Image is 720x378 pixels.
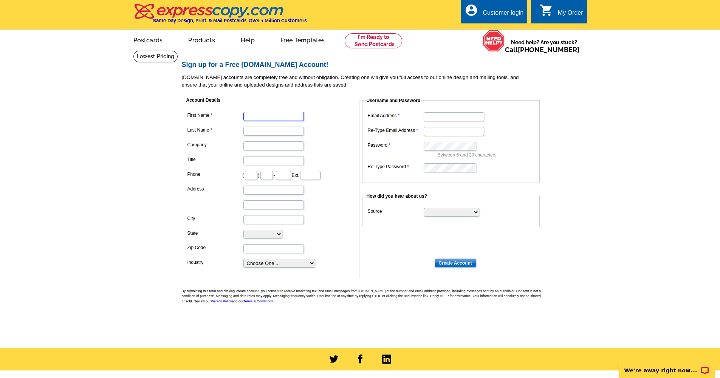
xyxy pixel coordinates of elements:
[540,8,583,18] a: shopping_cart My Order
[465,3,478,17] i: account_circle
[186,97,221,104] legend: Account Details
[540,3,553,17] i: shopping_cart
[187,141,243,148] label: Company
[558,9,583,20] div: My Order
[268,31,337,48] a: Free Templates
[505,46,579,54] span: Call
[368,142,423,149] label: Password
[465,8,523,18] a: account_circle Customer login
[505,39,583,54] span: Need help? Are you stuck?
[243,299,274,303] a: Terms & Conditions.
[153,18,308,23] h4: Same Day Design, Print, & Mail Postcards. Over 1 Million Customers.
[187,244,243,251] label: Zip Code
[368,127,423,134] label: Re-Type Email Address
[614,354,720,378] iframe: LiveChat chat widget
[368,112,423,119] label: Email Address
[518,46,579,54] a: [PHONE_NUMBER]
[133,9,308,23] a: Same Day Design, Print, & Mail Postcards. Over 1 Million Customers.
[187,186,243,192] label: Address
[366,97,421,104] legend: Username and Password
[186,169,356,181] dd: ( ) - Ext.
[211,299,232,303] a: Privacy Policy
[187,200,243,207] label: -
[368,163,423,170] label: Re-Type Password
[182,289,545,304] p: By submitting this form and clicking 'create account', you consent to receive marketing text and ...
[483,9,523,20] div: Customer login
[187,230,243,237] label: State
[187,156,243,163] label: Title
[229,31,267,48] a: Help
[438,152,536,158] p: Between 6 and 20 characters
[121,31,175,48] a: Postcards
[187,215,243,222] label: City
[187,259,243,266] label: Industry
[435,259,476,268] input: Create Account
[483,30,505,52] img: help
[368,208,423,215] label: Source
[182,74,545,89] p: [DOMAIN_NAME] accounts are completely free and without obligation. Creating one will give you ful...
[187,127,243,133] label: Last Name
[366,193,428,200] legend: How did you hear about us?
[176,31,227,48] a: Products
[187,171,243,178] label: Phone
[182,61,545,69] h2: Sign up for a Free [DOMAIN_NAME] Account!
[187,112,243,119] label: First Name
